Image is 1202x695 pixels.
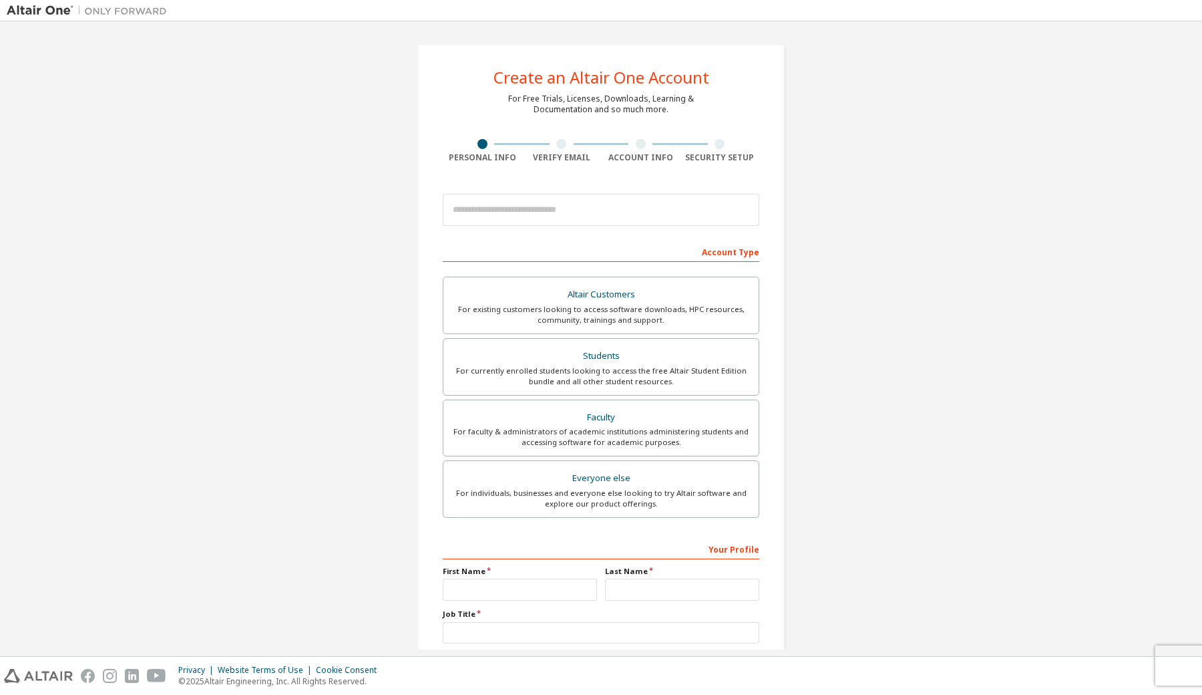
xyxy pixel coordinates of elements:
div: Security Setup [680,152,760,163]
img: altair_logo.svg [4,669,73,683]
div: For faculty & administrators of academic institutions administering students and accessing softwa... [451,426,751,448]
div: For individuals, businesses and everyone else looking to try Altair software and explore our prod... [451,488,751,509]
img: linkedin.svg [125,669,139,683]
img: youtube.svg [147,669,166,683]
div: Privacy [178,665,218,676]
div: Altair Customers [451,285,751,304]
div: Everyone else [451,469,751,488]
div: Students [451,347,751,366]
div: Account Info [601,152,680,163]
label: Last Name [605,566,759,577]
img: Altair One [7,4,174,17]
img: instagram.svg [103,669,117,683]
div: Create an Altair One Account [493,69,709,86]
div: Website Terms of Use [218,665,316,676]
p: © 2025 Altair Engineering, Inc. All Rights Reserved. [178,676,385,687]
div: Faculty [451,408,751,427]
label: Job Title [443,609,759,619]
label: First Name [443,566,597,577]
div: Verify Email [522,152,602,163]
div: Cookie Consent [316,665,385,676]
div: Your Profile [443,538,759,559]
div: For currently enrolled students looking to access the free Altair Student Edition bundle and all ... [451,366,751,387]
div: Personal Info [443,152,522,163]
div: For Free Trials, Licenses, Downloads, Learning & Documentation and so much more. [508,94,694,115]
img: facebook.svg [81,669,95,683]
div: For existing customers looking to access software downloads, HPC resources, community, trainings ... [451,304,751,325]
div: Account Type [443,241,759,262]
